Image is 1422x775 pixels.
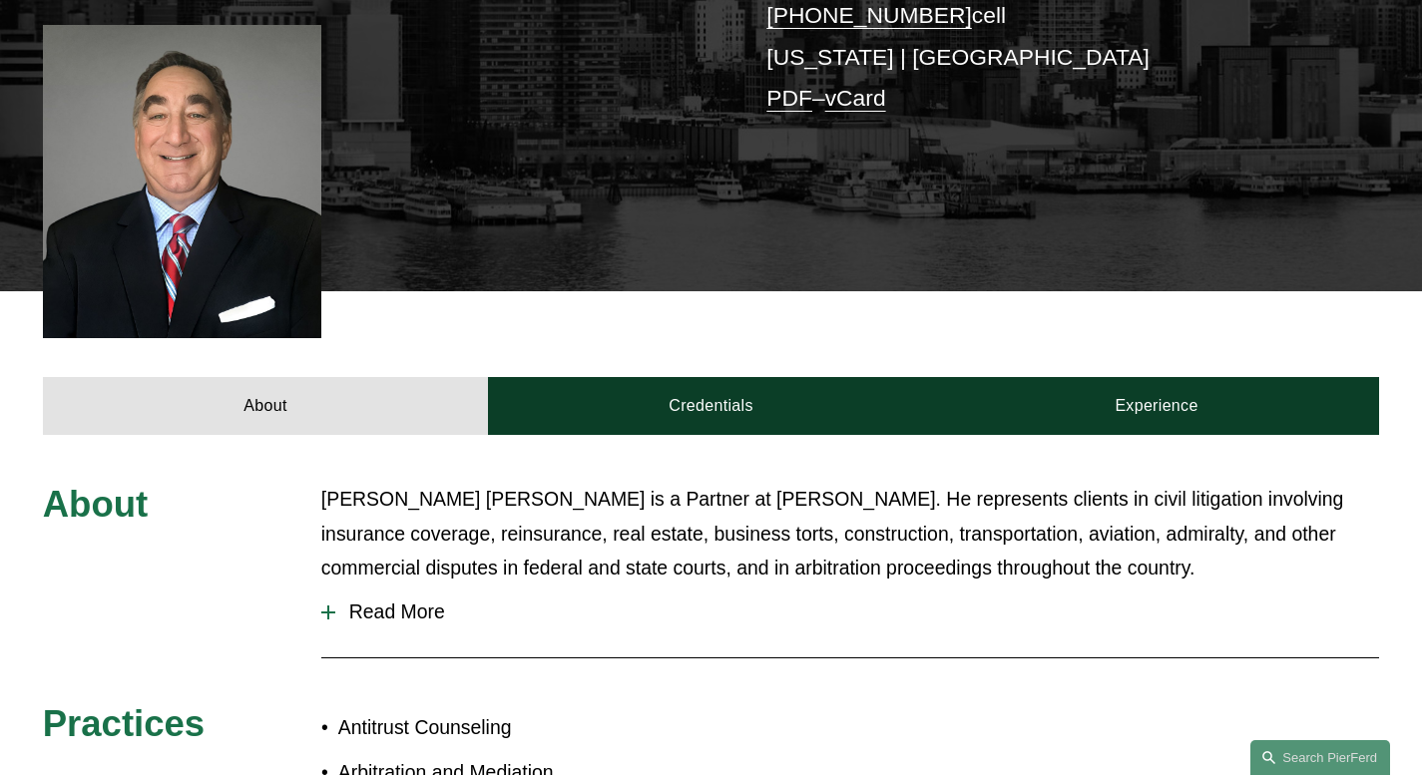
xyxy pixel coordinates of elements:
[338,710,711,745] p: Antitrust Counseling
[1250,740,1390,775] a: Search this site
[934,377,1380,435] a: Experience
[825,85,886,111] a: vCard
[321,482,1379,586] p: [PERSON_NAME] [PERSON_NAME] is a Partner at [PERSON_NAME]. He represents clients in civil litigat...
[488,377,934,435] a: Credentials
[43,484,148,525] span: About
[43,377,489,435] a: About
[321,585,1379,638] button: Read More
[43,703,205,744] span: Practices
[766,85,812,111] a: PDF
[335,600,1379,623] span: Read More
[766,2,972,28] a: [PHONE_NUMBER]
